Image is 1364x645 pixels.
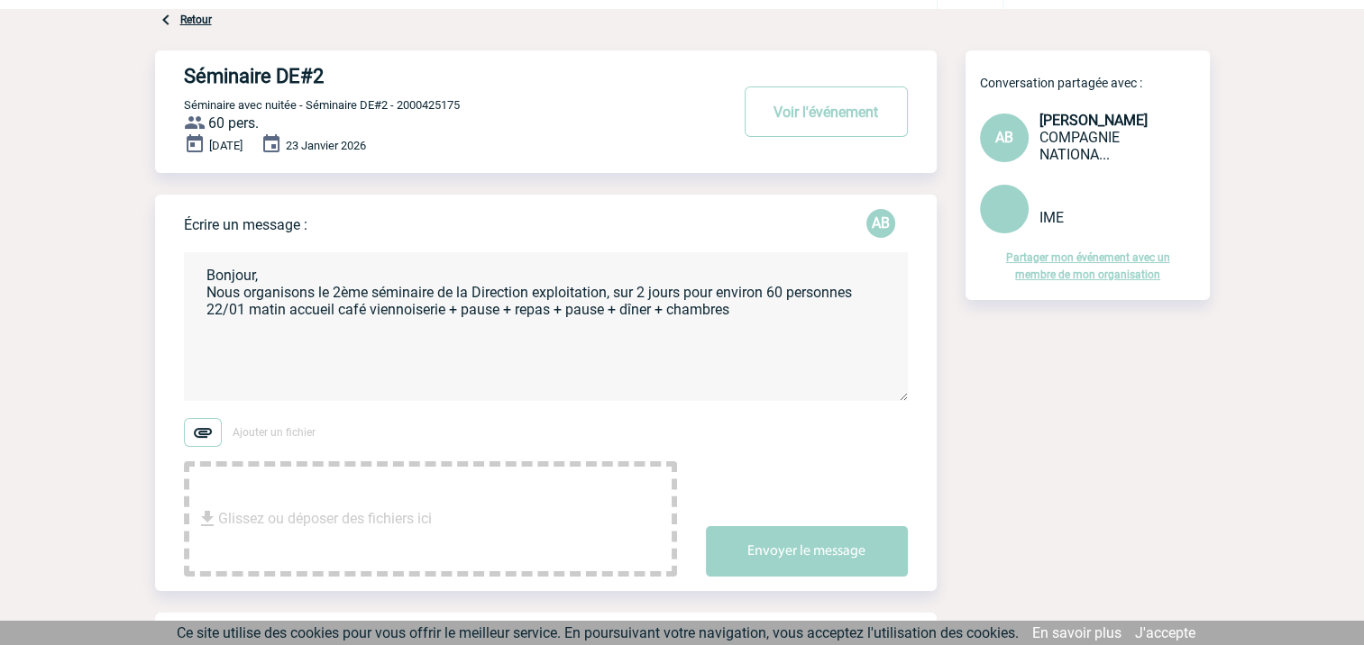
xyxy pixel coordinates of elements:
div: Alexandra BOUCHAREYCHAS [866,209,895,238]
span: AB [995,129,1013,146]
p: AB [866,209,895,238]
span: Ajouter un fichier [233,426,316,439]
span: [PERSON_NAME] [1039,112,1148,129]
span: 23 Janvier 2026 [286,139,366,152]
p: Conversation partagée avec : [980,76,1210,90]
span: Séminaire avec nuitée - Séminaire DE#2 - 2000425175 [184,98,460,112]
p: Écrire un message : [184,216,307,233]
a: J'accepte [1135,624,1195,641]
span: [DATE] [209,139,243,152]
a: En savoir plus [1032,624,1121,641]
span: 60 pers. [208,114,259,132]
button: Envoyer le message [706,526,908,577]
span: Glissez ou déposer des fichiers ici [218,474,432,564]
a: Retour [180,14,212,26]
a: Partager mon événement avec un membre de mon organisation [1006,251,1170,281]
span: Ce site utilise des cookies pour vous offrir le meilleur service. En poursuivant votre navigation... [177,624,1019,641]
button: Voir l'événement [745,86,908,137]
h4: Séminaire DE#2 [184,65,675,87]
span: IME [1039,209,1064,226]
img: file_download.svg [197,508,218,530]
span: COMPAGNIE NATIONALE DU RHONE [1039,129,1120,163]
